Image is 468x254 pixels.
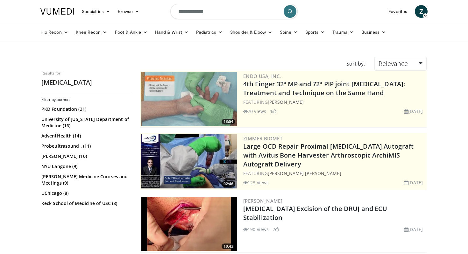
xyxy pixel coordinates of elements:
li: 1 [270,108,276,115]
span: 02:46 [222,181,235,187]
a: Favorites [385,5,411,18]
li: 123 views [243,179,269,186]
a: UChicago (8) [41,190,129,196]
img: a4fc9e3b-29e5-479a-a4d0-450a2184c01c.300x170_q85_crop-smart_upscale.jpg [141,134,237,188]
a: Endo USA, Inc. [243,73,281,79]
a: Hip Recon [37,26,72,39]
a: [PERSON_NAME] Medicine Courses and Meetings (9) [41,173,129,186]
a: Specialties [78,5,114,18]
a: [PERSON_NAME] [268,99,304,105]
a: Shoulder & Elbow [226,26,276,39]
span: 10:42 [222,243,235,249]
li: 2 [273,226,279,233]
span: Relevance [379,59,408,68]
a: PKD Foundation (31) [41,106,129,112]
a: [PERSON_NAME] [243,198,282,204]
div: Sort by: [342,57,370,71]
a: Large OCD Repair Proximal [MEDICAL_DATA] Autograft with Avitus Bone Harvester Arthroscopic ArchiM... [243,142,414,168]
li: [DATE] [404,179,423,186]
a: [PERSON_NAME] [PERSON_NAME] [268,170,341,176]
p: Results for: [41,71,131,76]
h2: [MEDICAL_DATA] [41,78,131,87]
a: [MEDICAL_DATA] Excision of the DRUJ and ECU Stabilization [243,204,387,222]
li: [DATE] [404,226,423,233]
li: [DATE] [404,108,423,115]
a: Probeultrasound . (11) [41,143,129,149]
a: Pediatrics [192,26,226,39]
a: 4th Finger 32º MP and 72º PIP joint [MEDICAL_DATA]: Treatment and Technique on the Same Hand [243,80,405,97]
a: 02:46 [141,134,237,188]
a: Keck School of Medicine of USC (8) [41,200,129,207]
a: AdventHealth (14) [41,133,129,139]
img: 1ee03a57-a83d-4a1b-a0eb-07ea397bc9dd.300x170_q85_crop-smart_upscale.jpg [141,197,237,251]
a: Knee Recon [72,26,111,39]
a: Business [358,26,390,39]
a: Relevance [374,57,427,71]
a: [PERSON_NAME] (10) [41,153,129,159]
a: Spine [276,26,301,39]
li: 70 views [243,108,266,115]
img: df76da42-88e9-456c-9474-e630a7cc5d98.300x170_q85_crop-smart_upscale.jpg [141,72,237,126]
a: 10:42 [141,197,237,251]
a: NYU Langone (9) [41,163,129,170]
a: Sports [301,26,329,39]
a: Trauma [329,26,358,39]
h3: Filter by author: [41,97,131,102]
a: Foot & Ankle [111,26,152,39]
span: 13:54 [222,119,235,124]
div: FEATURING [243,170,425,177]
li: 190 views [243,226,269,233]
div: FEATURING [243,99,425,105]
img: VuMedi Logo [40,8,74,15]
a: Browse [114,5,143,18]
a: Z [415,5,428,18]
a: 13:54 [141,72,237,126]
a: Hand & Wrist [151,26,192,39]
a: Zimmer Biomet [243,135,282,142]
a: University of [US_STATE] Department of Medicine (16) [41,116,129,129]
input: Search topics, interventions [170,4,298,19]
